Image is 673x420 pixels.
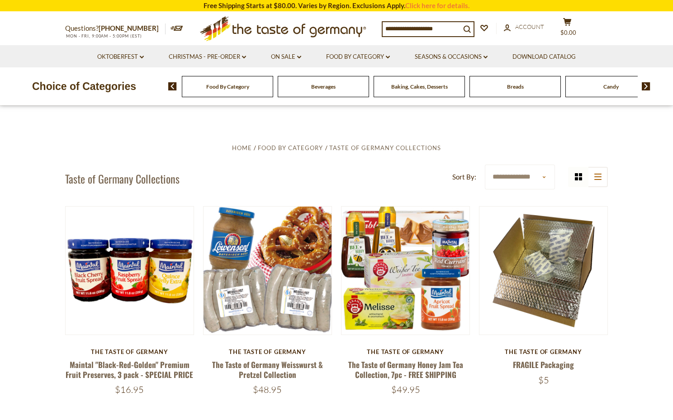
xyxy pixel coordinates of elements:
a: Food By Category [326,52,390,62]
a: FRAGILE Packaging [513,359,574,370]
a: Food By Category [258,144,323,151]
img: next arrow [642,82,650,90]
a: Beverages [311,83,336,90]
a: Home [232,144,252,151]
a: [PHONE_NUMBER] [99,24,159,32]
p: Questions? [65,23,166,34]
div: The Taste of Germany [65,348,194,355]
img: The Taste of Germany Honey Jam Tea Collection, 7pc - FREE SHIPPING [341,207,469,335]
a: Candy [603,83,619,90]
a: Seasons & Occasions [415,52,488,62]
a: The Taste of Germany Weisswurst & Pretzel Collection [212,359,323,380]
a: Account [504,22,544,32]
h1: Taste of Germany Collections [65,172,180,185]
img: Maintal "Black-Red-Golden" Premium Fruit Preserves, 3 pack - SPECIAL PRICE [66,207,194,335]
span: Account [515,23,544,30]
label: Sort By: [452,171,476,183]
span: MON - FRI, 9:00AM - 5:00PM (EST) [65,33,142,38]
span: $5 [538,374,549,386]
a: Oktoberfest [97,52,144,62]
a: Taste of Germany Collections [329,144,441,151]
a: On Sale [271,52,301,62]
a: Maintal "Black-Red-Golden" Premium Fruit Preserves, 3 pack - SPECIAL PRICE [66,359,193,380]
img: The Taste of Germany Weisswurst & Pretzel Collection [204,207,332,335]
button: $0.00 [554,18,581,40]
span: $48.95 [253,384,282,395]
a: Breads [507,83,524,90]
span: $49.95 [391,384,420,395]
div: The Taste of Germany [203,348,332,355]
span: $0.00 [560,29,576,36]
a: Christmas - PRE-ORDER [169,52,246,62]
img: FRAGILE Packaging [479,207,607,335]
a: Click here for details. [405,1,469,9]
div: The Taste of Germany [341,348,470,355]
div: The Taste of Germany [479,348,608,355]
span: $16.95 [115,384,144,395]
a: Food By Category [206,83,249,90]
img: previous arrow [168,82,177,90]
a: Download Catalog [512,52,576,62]
a: Baking, Cakes, Desserts [391,83,448,90]
a: The Taste of Germany Honey Jam Tea Collection, 7pc - FREE SHIPPING [348,359,463,380]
